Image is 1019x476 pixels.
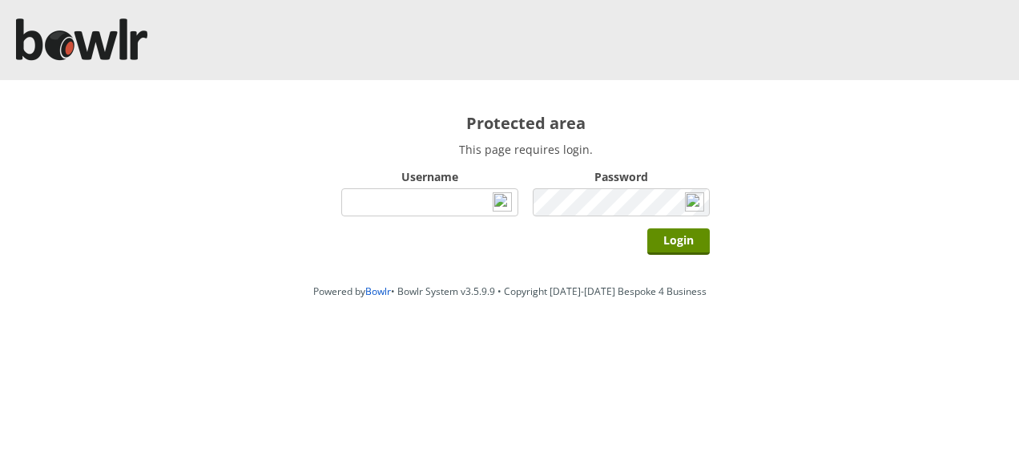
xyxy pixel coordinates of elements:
img: npw-badge-icon-locked.svg [685,192,704,212]
label: Username [341,169,518,184]
img: npw-badge-icon-locked.svg [493,192,512,212]
a: Bowlr [365,284,391,298]
input: Login [647,228,710,255]
p: This page requires login. [341,142,710,157]
h2: Protected area [341,112,710,134]
span: Powered by • Bowlr System v3.5.9.9 • Copyright [DATE]-[DATE] Bespoke 4 Business [313,284,707,298]
label: Password [533,169,710,184]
